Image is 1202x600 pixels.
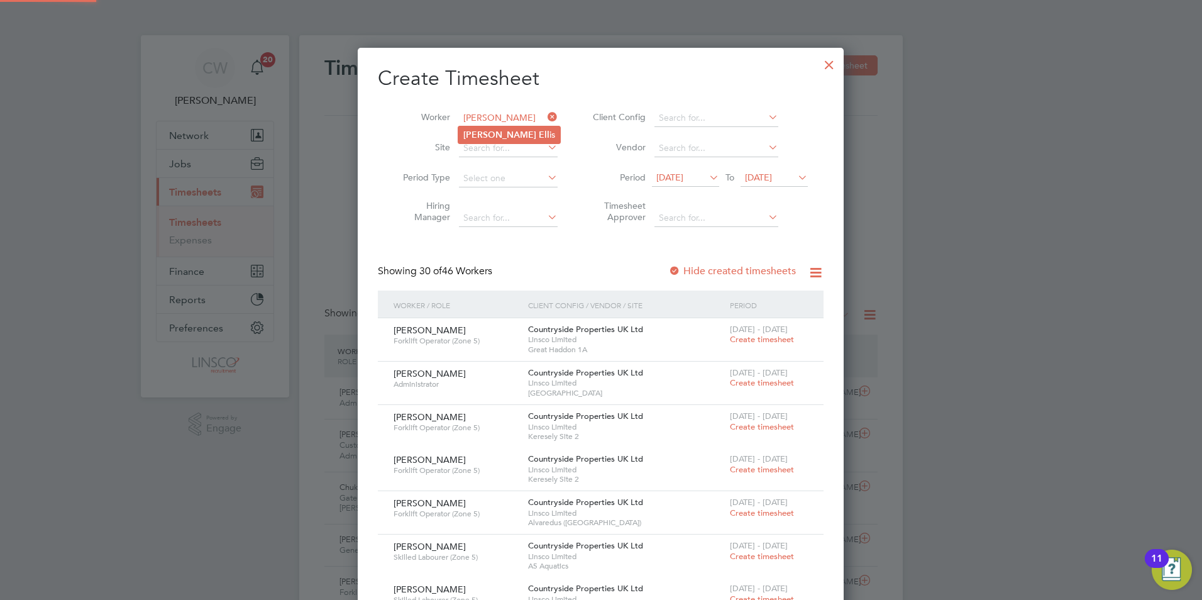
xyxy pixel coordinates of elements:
span: Forklift Operator (Zone 5) [394,509,519,519]
span: [PERSON_NAME] [394,325,466,336]
span: [PERSON_NAME] [394,584,466,595]
span: Skilled Labourer (Zone 5) [394,552,519,562]
li: is [458,126,560,143]
span: Linsco Limited [528,378,724,388]
span: Linsco Limited [528,552,724,562]
input: Search for... [654,140,778,157]
span: Create timesheet [730,551,794,562]
span: [PERSON_NAME] [394,411,466,423]
span: Linsco Limited [528,422,724,432]
span: 46 Workers [419,265,492,277]
span: [DATE] - [DATE] [730,453,788,464]
label: Worker [394,111,450,123]
h2: Create Timesheet [378,65,824,92]
span: Countryside Properties UK Ltd [528,497,643,508]
span: [PERSON_NAME] [394,497,466,509]
span: Administrator [394,379,519,389]
span: Keresely Site 2 [528,431,724,442]
span: Countryside Properties UK Ltd [528,324,643,335]
span: Keresely Site 2 [528,474,724,484]
span: Linsco Limited [528,508,724,518]
span: Create timesheet [730,377,794,388]
span: 30 of [419,265,442,277]
button: Open Resource Center, 11 new notifications [1152,550,1192,590]
div: 11 [1151,558,1162,575]
span: Countryside Properties UK Ltd [528,453,643,464]
span: Create timesheet [730,464,794,475]
div: Worker / Role [390,291,525,319]
label: Hide created timesheets [668,265,796,277]
div: Client Config / Vendor / Site [525,291,727,319]
span: [DATE] - [DATE] [730,367,788,378]
label: Site [394,142,450,153]
label: Hiring Manager [394,200,450,223]
span: Forklift Operator (Zone 5) [394,465,519,475]
label: Period [589,172,646,183]
span: Forklift Operator (Zone 5) [394,423,519,433]
span: Countryside Properties UK Ltd [528,583,643,594]
input: Search for... [459,109,558,127]
input: Select one [459,170,558,187]
span: Countryside Properties UK Ltd [528,540,643,551]
b: [PERSON_NAME] [463,130,536,140]
span: [DATE] [656,172,683,183]
input: Search for... [654,209,778,227]
span: Countryside Properties UK Ltd [528,411,643,421]
span: [DATE] - [DATE] [730,411,788,421]
input: Search for... [459,140,558,157]
span: [DATE] - [DATE] [730,540,788,551]
span: A5 Aquatics [528,561,724,571]
input: Search for... [459,209,558,227]
span: [PERSON_NAME] [394,541,466,552]
span: Create timesheet [730,508,794,518]
span: To [722,169,738,186]
span: [DATE] - [DATE] [730,497,788,508]
b: Ell [539,130,549,140]
span: [PERSON_NAME] [394,368,466,379]
span: [PERSON_NAME] [394,454,466,465]
span: Great Haddon 1A [528,345,724,355]
span: Countryside Properties UK Ltd [528,367,643,378]
span: [DATE] - [DATE] [730,583,788,594]
input: Search for... [654,109,778,127]
span: [DATE] [745,172,772,183]
span: Alvaredus ([GEOGRAPHIC_DATA]) [528,518,724,528]
label: Client Config [589,111,646,123]
label: Vendor [589,142,646,153]
span: Forklift Operator (Zone 5) [394,336,519,346]
span: [GEOGRAPHIC_DATA] [528,388,724,398]
span: Create timesheet [730,421,794,432]
span: [DATE] - [DATE] [730,324,788,335]
span: Linsco Limited [528,335,724,345]
label: Timesheet Approver [589,200,646,223]
span: Linsco Limited [528,465,724,475]
label: Period Type [394,172,450,183]
span: Create timesheet [730,334,794,345]
div: Period [727,291,811,319]
div: Showing [378,265,495,278]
